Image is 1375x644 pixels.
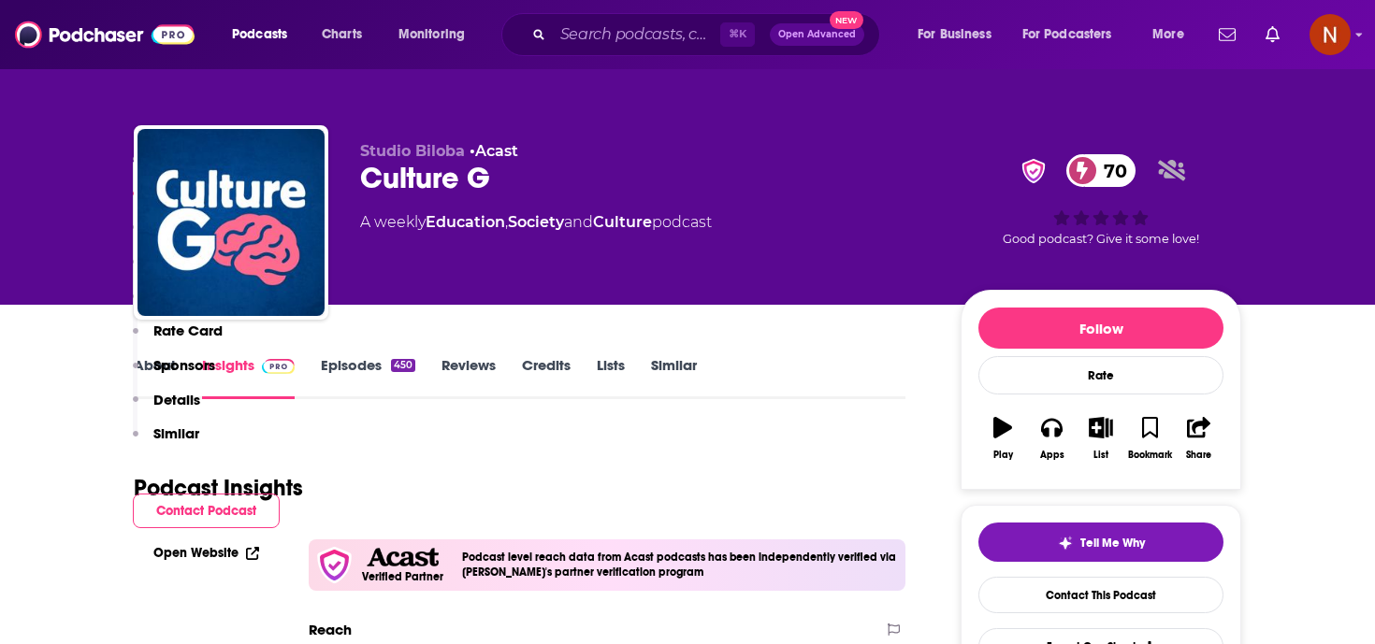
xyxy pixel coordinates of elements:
[1310,14,1351,55] img: User Profile
[993,450,1013,461] div: Play
[385,20,489,50] button: open menu
[918,21,991,48] span: For Business
[1066,154,1136,187] a: 70
[153,356,215,374] p: Sponsors
[597,356,625,399] a: Lists
[137,129,325,316] img: Culture G
[309,621,352,638] h2: Reach
[133,356,215,391] button: Sponsors
[1258,19,1287,50] a: Show notifications dropdown
[133,494,280,528] button: Contact Podcast
[961,142,1241,258] div: verified Badge70Good podcast? Give it some love!
[978,577,1223,613] a: Contact This Podcast
[391,359,415,372] div: 450
[1080,536,1145,551] span: Tell Me Why
[1058,536,1073,551] img: tell me why sparkle
[232,21,287,48] span: Podcasts
[153,424,199,442] p: Similar
[564,213,593,231] span: and
[1186,450,1211,461] div: Share
[321,356,415,399] a: Episodes450
[1175,405,1223,472] button: Share
[1152,21,1184,48] span: More
[770,23,864,46] button: Open AdvancedNew
[1003,232,1199,246] span: Good podcast? Give it some love!
[1310,14,1351,55] span: Logged in as AdelNBM
[1022,21,1112,48] span: For Podcasters
[505,213,508,231] span: ,
[1077,405,1125,472] button: List
[519,13,898,56] div: Search podcasts, credits, & more...
[778,30,856,39] span: Open Advanced
[153,391,200,408] p: Details
[1093,450,1108,461] div: List
[1139,20,1208,50] button: open menu
[153,545,259,561] a: Open Website
[462,551,898,579] h4: Podcast level reach data from Acast podcasts has been independently verified via [PERSON_NAME]'s ...
[1085,154,1136,187] span: 70
[398,21,465,48] span: Monitoring
[475,142,518,160] a: Acast
[651,356,697,399] a: Similar
[441,356,496,399] a: Reviews
[978,356,1223,394] div: Rate
[1310,14,1351,55] button: Show profile menu
[1016,159,1051,183] img: verified Badge
[360,142,465,160] span: Studio Biloba
[133,424,199,459] button: Similar
[322,21,362,48] span: Charts
[593,213,652,231] a: Culture
[310,20,373,50] a: Charts
[553,20,720,50] input: Search podcasts, credits, & more...
[470,142,518,160] span: •
[367,548,438,567] img: Acast
[978,522,1223,562] button: tell me why sparkleTell Me Why
[219,20,311,50] button: open menu
[360,211,712,234] div: A weekly podcast
[316,547,353,583] img: verfied icon
[978,405,1027,472] button: Play
[978,308,1223,349] button: Follow
[133,391,200,425] button: Details
[522,356,571,399] a: Credits
[830,11,863,29] span: New
[905,20,1015,50] button: open menu
[1211,19,1243,50] a: Show notifications dropdown
[1027,405,1076,472] button: Apps
[720,22,755,47] span: ⌘ K
[1125,405,1174,472] button: Bookmark
[15,17,195,52] img: Podchaser - Follow, Share and Rate Podcasts
[426,213,505,231] a: Education
[362,571,443,582] h5: Verified Partner
[508,213,564,231] a: Society
[1040,450,1064,461] div: Apps
[1010,20,1139,50] button: open menu
[1128,450,1172,461] div: Bookmark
